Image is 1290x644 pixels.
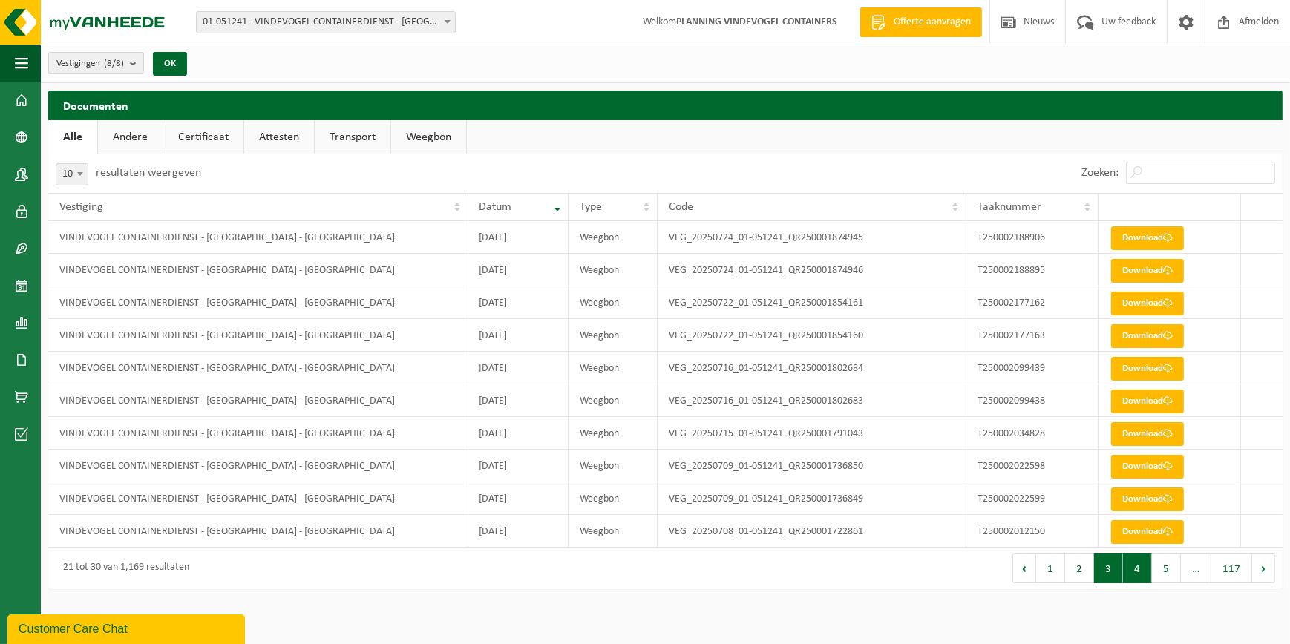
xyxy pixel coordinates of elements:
td: Weegbon [569,482,658,515]
td: VEG_20250709_01-051241_QR250001736849 [658,482,966,515]
td: T250002022599 [966,482,1098,515]
td: Weegbon [569,515,658,548]
td: VEG_20250708_01-051241_QR250001722861 [658,515,966,548]
td: Weegbon [569,319,658,352]
td: T250002099438 [966,384,1098,417]
td: T250002012150 [966,515,1098,548]
h2: Documenten [48,91,1283,119]
td: VINDEVOGEL CONTAINERDIENST - [GEOGRAPHIC_DATA] - [GEOGRAPHIC_DATA] [48,384,468,417]
td: [DATE] [468,286,569,319]
td: [DATE] [468,221,569,254]
a: Certificaat [163,120,243,154]
td: VEG_20250709_01-051241_QR250001736850 [658,450,966,482]
span: Datum [479,201,512,213]
span: 10 [56,163,88,185]
td: T250002099439 [966,352,1098,384]
td: VINDEVOGEL CONTAINERDIENST - [GEOGRAPHIC_DATA] - [GEOGRAPHIC_DATA] [48,352,468,384]
a: Offerte aanvragen [860,7,982,37]
a: Download [1111,487,1184,511]
td: [DATE] [468,417,569,450]
td: [DATE] [468,515,569,548]
td: VINDEVOGEL CONTAINERDIENST - [GEOGRAPHIC_DATA] - [GEOGRAPHIC_DATA] [48,417,468,450]
a: Attesten [244,120,314,154]
a: Download [1111,324,1184,348]
a: Download [1111,259,1184,283]
strong: PLANNING VINDEVOGEL CONTAINERS [676,16,837,27]
span: … [1181,553,1211,583]
td: VINDEVOGEL CONTAINERDIENST - [GEOGRAPHIC_DATA] - [GEOGRAPHIC_DATA] [48,221,468,254]
button: OK [153,52,187,76]
td: [DATE] [468,384,569,417]
span: 10 [56,164,88,185]
td: Weegbon [569,352,658,384]
td: T250002177162 [966,286,1098,319]
td: VINDEVOGEL CONTAINERDIENST - [GEOGRAPHIC_DATA] - [GEOGRAPHIC_DATA] [48,515,468,548]
button: Vestigingen(8/8) [48,52,144,74]
span: 01-051241 - VINDEVOGEL CONTAINERDIENST - OUDENAARDE - OUDENAARDE [196,11,456,33]
td: T250002022598 [966,450,1098,482]
td: [DATE] [468,319,569,352]
div: 21 tot 30 van 1,169 resultaten [56,555,189,582]
span: 01-051241 - VINDEVOGEL CONTAINERDIENST - OUDENAARDE - OUDENAARDE [197,12,455,33]
span: Vestiging [59,201,103,213]
a: Weegbon [391,120,466,154]
td: VEG_20250724_01-051241_QR250001874946 [658,254,966,286]
span: Code [669,201,693,213]
iframe: chat widget [7,611,248,644]
button: Next [1252,553,1275,583]
button: 1 [1036,553,1065,583]
td: Weegbon [569,221,658,254]
button: 117 [1211,553,1252,583]
label: Zoeken: [1081,168,1119,180]
td: VINDEVOGEL CONTAINERDIENST - [GEOGRAPHIC_DATA] - [GEOGRAPHIC_DATA] [48,319,468,352]
label: resultaten weergeven [96,167,201,179]
td: [DATE] [468,254,569,286]
a: Transport [315,120,390,154]
td: VEG_20250716_01-051241_QR250001802683 [658,384,966,417]
td: Weegbon [569,450,658,482]
td: VINDEVOGEL CONTAINERDIENST - [GEOGRAPHIC_DATA] - [GEOGRAPHIC_DATA] [48,286,468,319]
td: VINDEVOGEL CONTAINERDIENST - [GEOGRAPHIC_DATA] - [GEOGRAPHIC_DATA] [48,450,468,482]
a: Download [1111,357,1184,381]
a: Alle [48,120,97,154]
td: VINDEVOGEL CONTAINERDIENST - [GEOGRAPHIC_DATA] - [GEOGRAPHIC_DATA] [48,254,468,286]
td: VEG_20250716_01-051241_QR250001802684 [658,352,966,384]
td: Weegbon [569,417,658,450]
td: VINDEVOGEL CONTAINERDIENST - [GEOGRAPHIC_DATA] - [GEOGRAPHIC_DATA] [48,482,468,515]
td: T250002188895 [966,254,1098,286]
td: Weegbon [569,384,658,417]
a: Andere [98,120,163,154]
a: Download [1111,520,1184,544]
button: 4 [1123,553,1152,583]
count: (8/8) [104,59,124,68]
td: VEG_20250715_01-051241_QR250001791043 [658,417,966,450]
td: Weegbon [569,254,658,286]
a: Download [1111,422,1184,446]
a: Download [1111,292,1184,315]
span: Offerte aanvragen [890,15,975,30]
a: Download [1111,455,1184,479]
td: VEG_20250724_01-051241_QR250001874945 [658,221,966,254]
button: 2 [1065,553,1094,583]
td: [DATE] [468,482,569,515]
td: [DATE] [468,352,569,384]
a: Download [1111,226,1184,250]
span: Type [580,201,602,213]
td: VEG_20250722_01-051241_QR250001854160 [658,319,966,352]
td: T250002034828 [966,417,1098,450]
td: T250002188906 [966,221,1098,254]
button: 3 [1094,553,1123,583]
td: T250002177163 [966,319,1098,352]
td: Weegbon [569,286,658,319]
td: [DATE] [468,450,569,482]
td: VEG_20250722_01-051241_QR250001854161 [658,286,966,319]
button: 5 [1152,553,1181,583]
span: Vestigingen [56,53,124,75]
button: Previous [1012,553,1036,583]
span: Taaknummer [978,201,1041,213]
a: Download [1111,390,1184,413]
